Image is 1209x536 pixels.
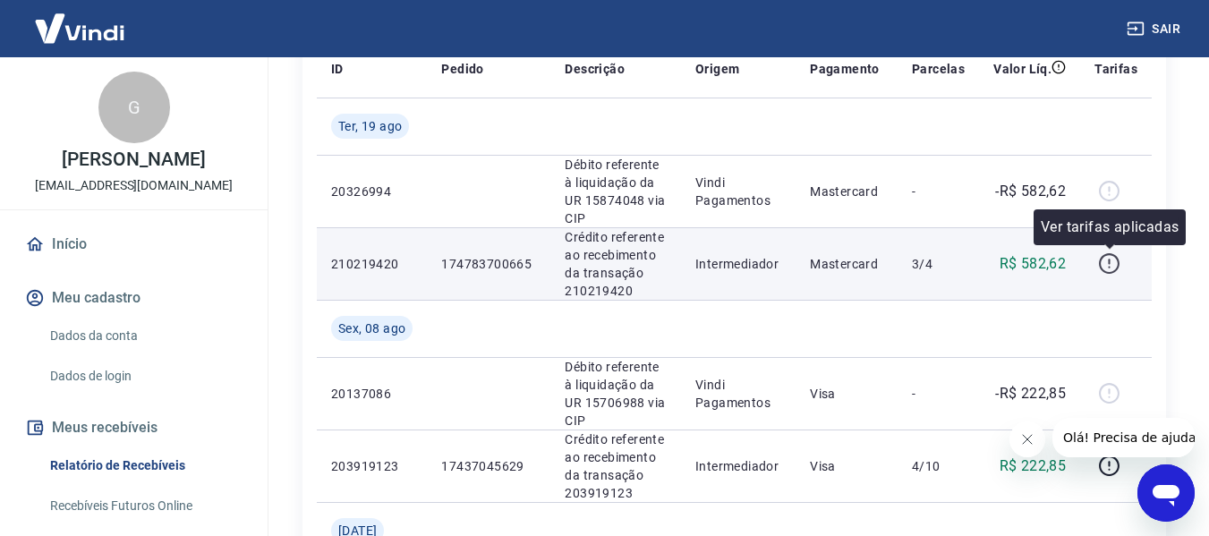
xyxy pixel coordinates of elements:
[1137,464,1195,522] iframe: Botão para abrir a janela de mensagens
[1009,421,1045,457] iframe: Fechar mensagem
[695,457,781,475] p: Intermediador
[338,319,405,337] span: Sex, 08 ago
[565,60,625,78] p: Descrição
[331,457,413,475] p: 203919123
[43,488,246,524] a: Recebíveis Futuros Online
[331,255,413,273] p: 210219420
[21,225,246,264] a: Início
[1052,418,1195,457] iframe: Mensagem da empresa
[695,255,781,273] p: Intermediador
[565,430,667,502] p: Crédito referente ao recebimento da transação 203919123
[21,278,246,318] button: Meu cadastro
[441,457,536,475] p: 17437045629
[338,117,402,135] span: Ter, 19 ago
[43,358,246,395] a: Dados de login
[1041,217,1179,238] p: Ver tarifas aplicadas
[35,176,233,195] p: [EMAIL_ADDRESS][DOMAIN_NAME]
[810,457,883,475] p: Visa
[695,174,781,209] p: Vindi Pagamentos
[695,60,739,78] p: Origem
[21,1,138,55] img: Vindi
[912,60,965,78] p: Parcelas
[98,72,170,143] div: G
[331,183,413,200] p: 20326994
[1000,253,1067,275] p: R$ 582,62
[565,358,667,430] p: Débito referente à liquidação da UR 15706988 via CIP
[1123,13,1188,46] button: Sair
[810,385,883,403] p: Visa
[441,60,483,78] p: Pedido
[21,408,246,447] button: Meus recebíveis
[1000,455,1067,477] p: R$ 222,85
[912,457,965,475] p: 4/10
[810,255,883,273] p: Mastercard
[43,447,246,484] a: Relatório de Recebíveis
[565,156,667,227] p: Débito referente à liquidação da UR 15874048 via CIP
[995,181,1066,202] p: -R$ 582,62
[441,255,536,273] p: 174783700665
[995,383,1066,404] p: -R$ 222,85
[810,60,880,78] p: Pagamento
[912,385,965,403] p: -
[331,60,344,78] p: ID
[993,60,1051,78] p: Valor Líq.
[331,385,413,403] p: 20137086
[912,183,965,200] p: -
[912,255,965,273] p: 3/4
[810,183,883,200] p: Mastercard
[11,13,150,27] span: Olá! Precisa de ajuda?
[565,228,667,300] p: Crédito referente ao recebimento da transação 210219420
[695,376,781,412] p: Vindi Pagamentos
[43,318,246,354] a: Dados da conta
[62,150,205,169] p: [PERSON_NAME]
[1094,60,1137,78] p: Tarifas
